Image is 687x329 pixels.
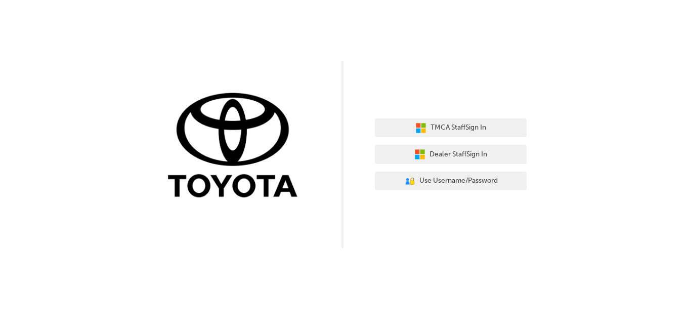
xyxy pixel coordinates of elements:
[431,122,486,134] span: TMCA Staff Sign In
[375,118,527,138] button: TMCA StaffSign In
[430,149,487,160] span: Dealer Staff Sign In
[419,175,498,187] span: Use Username/Password
[160,91,312,202] img: Trak
[375,145,527,164] button: Dealer StaffSign In
[375,172,527,191] button: Use Username/Password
